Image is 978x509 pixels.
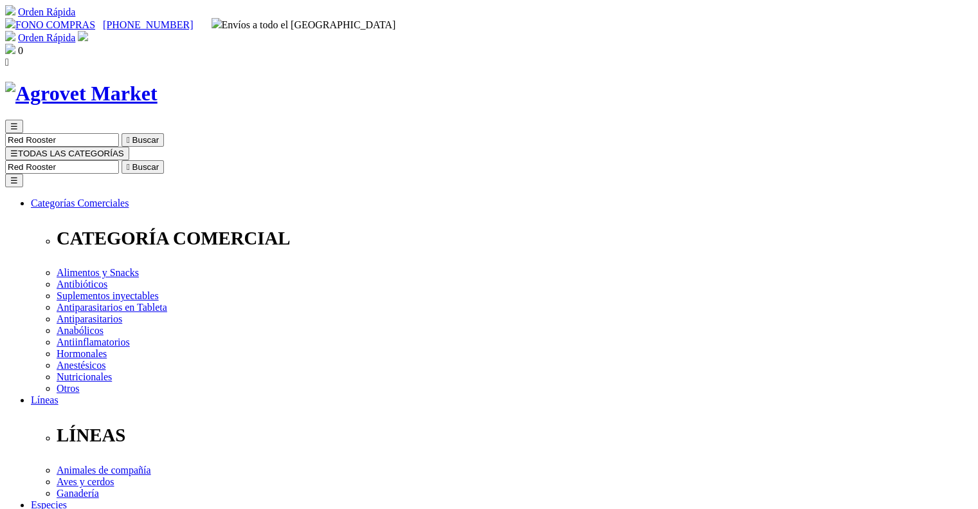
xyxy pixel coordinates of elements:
[5,147,129,160] button: ☰TODAS LAS CATEGORÍAS
[212,18,222,28] img: delivery-truck.svg
[5,31,15,41] img: shopping-cart.svg
[57,228,973,249] p: CATEGORÍA COMERCIAL
[31,198,129,208] a: Categorías Comerciales
[5,19,95,30] a: FONO COMPRAS
[127,135,130,145] i: 
[5,174,23,187] button: ☰
[57,302,167,313] a: Antiparasitarios en Tableta
[10,122,18,131] span: ☰
[5,44,15,54] img: shopping-bag.svg
[127,162,130,172] i: 
[57,337,130,347] a: Antiinflamatorios
[18,32,75,43] a: Orden Rápida
[10,149,18,158] span: ☰
[57,325,104,336] a: Anabólicos
[122,133,164,147] button:  Buscar
[212,19,396,30] span: Envíos a todo el [GEOGRAPHIC_DATA]
[78,31,88,41] img: user.svg
[5,133,119,147] input: Buscar
[18,45,23,56] span: 0
[5,82,158,106] img: Agrovet Market
[5,18,15,28] img: phone.svg
[5,120,23,133] button: ☰
[78,32,88,43] a: Acceda a su cuenta de cliente
[5,57,9,68] i: 
[57,313,122,324] a: Antiparasitarios
[57,348,107,359] a: Hormonales
[57,267,139,278] a: Alimentos y Snacks
[5,5,15,15] img: shopping-cart.svg
[122,160,164,174] button:  Buscar
[57,290,159,301] a: Suplementos inyectables
[6,369,222,503] iframe: Brevo live chat
[18,6,75,17] a: Orden Rápida
[57,279,107,290] a: Antibióticos
[103,19,193,30] a: [PHONE_NUMBER]
[57,360,105,371] a: Anestésicos
[132,162,159,172] span: Buscar
[132,135,159,145] span: Buscar
[57,425,973,446] p: LÍNEAS
[5,160,119,174] input: Buscar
